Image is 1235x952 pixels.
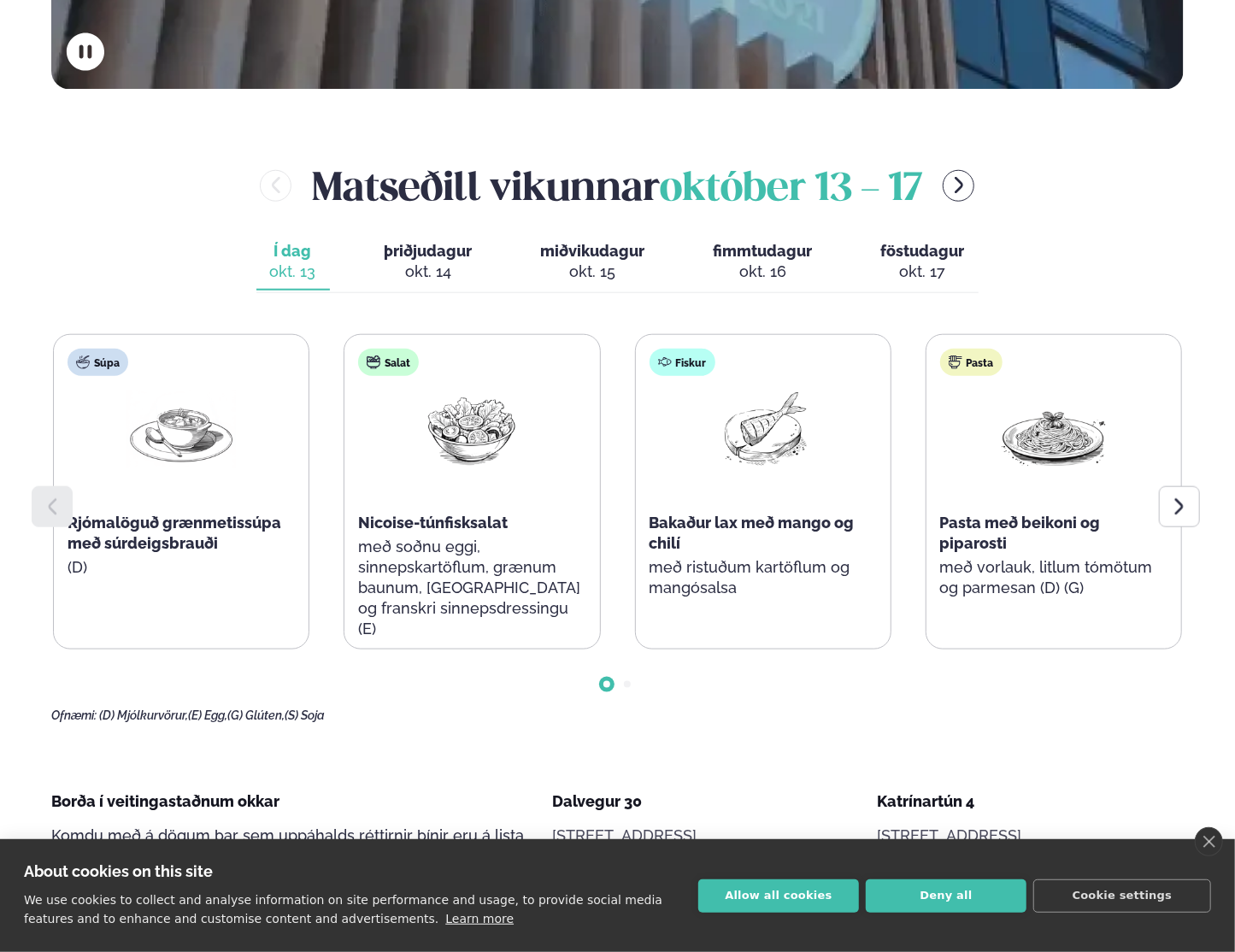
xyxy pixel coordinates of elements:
div: Salat [358,349,419,376]
a: close [1195,827,1223,856]
img: Soup.png [126,390,236,469]
div: okt. 16 [714,262,813,282]
p: (D) [68,557,295,578]
span: fimmtudagur [714,242,813,260]
img: fish.svg [658,356,672,369]
p: [STREET_ADDRESS], [GEOGRAPHIC_DATA] [878,826,1184,867]
button: miðvikudagur okt. 15 [527,234,659,291]
span: Í dag [270,241,316,262]
p: [STREET_ADDRESS], [GEOGRAPHIC_DATA] [552,826,858,867]
div: Fiskur [650,349,715,376]
div: Súpa [68,349,128,376]
span: (S) Soja [285,708,325,722]
button: Cookie settings [1033,879,1211,913]
p: með vorlauk, litlum tómötum og parmesan (D) (G) [940,557,1167,598]
button: Í dag okt. 13 [256,234,330,291]
span: Rjómalöguð grænmetissúpa með súrdeigsbrauði [68,514,281,552]
div: okt. 15 [541,262,645,282]
div: okt. 14 [385,262,473,282]
span: Komdu með á dögum þar sem uppáhalds réttirnir þínir eru á lista, eða vertu forvitinn og komdu og ... [51,826,527,885]
span: Pasta með beikoni og piparosti [940,514,1101,552]
img: Fish.png [709,390,818,469]
button: þriðjudagur okt. 14 [371,234,486,291]
span: föstudagur [881,242,965,260]
img: soup.svg [76,356,90,369]
h2: Matseðill vikunnar [312,158,922,214]
span: Bakaður lax með mango og chilí [650,514,855,552]
span: Nicoise-túnfisksalat [358,514,508,532]
div: Katrínartún 4 [878,791,1184,812]
span: október 13 - 17 [660,171,922,209]
img: salad.svg [367,356,380,369]
button: Allow all cookies [698,879,859,913]
button: menu-btn-left [260,170,291,202]
button: fimmtudagur okt. 16 [700,234,826,291]
div: Pasta [940,349,1003,376]
span: (E) Egg, [188,708,227,722]
img: Spagetti.png [999,390,1109,469]
span: (D) Mjólkurvörur, [99,708,188,722]
span: Go to slide 2 [624,681,631,688]
button: föstudagur okt. 17 [867,234,979,291]
button: menu-btn-right [943,170,974,202]
span: (G) Glúten, [227,708,285,722]
p: með ristuðum kartöflum og mangósalsa [650,557,877,598]
span: Ofnæmi: [51,708,97,722]
span: þriðjudagur [385,242,473,260]
p: með soðnu eggi, sinnepskartöflum, grænum baunum, [GEOGRAPHIC_DATA] og franskri sinnepsdressingu (E) [358,537,585,639]
strong: About cookies on this site [24,862,213,880]
div: Dalvegur 30 [552,791,858,812]
p: We use cookies to collect and analyse information on site performance and usage, to provide socia... [24,893,662,926]
img: Salad.png [417,390,526,469]
img: pasta.svg [949,356,962,369]
span: Go to slide 1 [603,681,610,688]
div: okt. 13 [270,262,316,282]
span: Borða í veitingastaðnum okkar [51,792,279,810]
a: Learn more [445,912,514,926]
div: okt. 17 [881,262,965,282]
button: Deny all [866,879,1026,913]
span: miðvikudagur [541,242,645,260]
